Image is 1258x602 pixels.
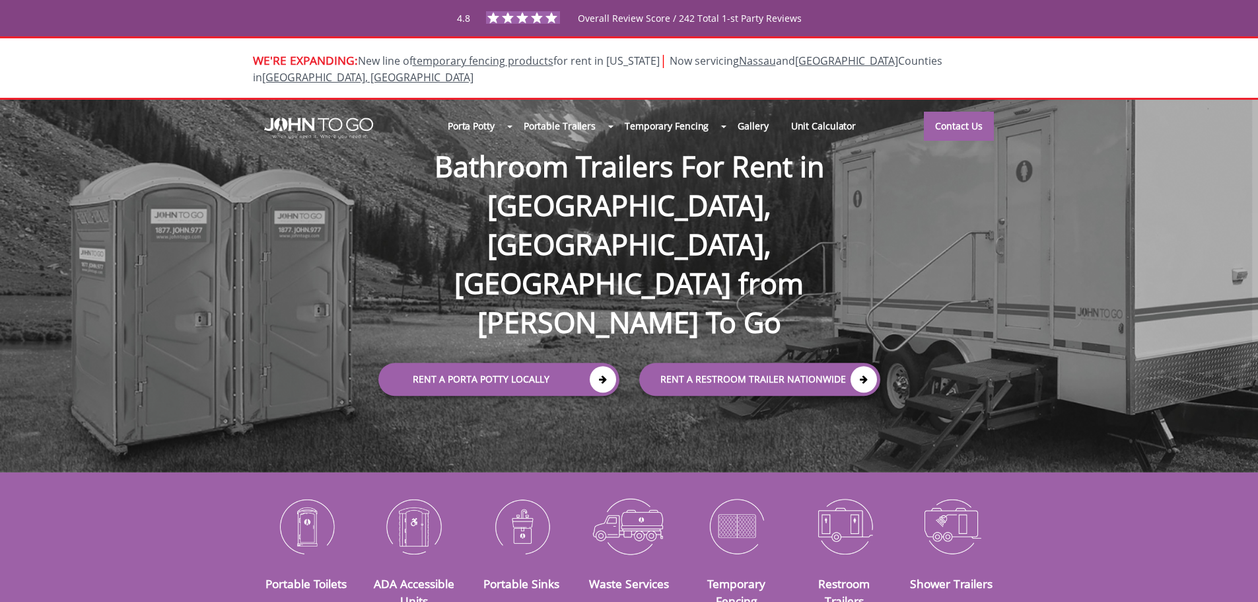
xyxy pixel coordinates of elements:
[253,54,942,85] span: New line of for rent in [US_STATE]
[589,576,669,591] a: Waste Services
[264,118,373,139] img: JOHN to go
[253,52,358,68] span: WE'RE EXPANDING:
[578,12,802,51] span: Overall Review Score / 242 Total 1-st Party Reviews
[512,112,607,140] a: Portable Trailers
[639,363,880,396] a: rent a RESTROOM TRAILER Nationwide
[726,112,779,140] a: Gallery
[924,112,994,141] a: Contact Us
[693,492,781,560] img: Temporary-Fencing-cion_N.png
[265,576,347,591] a: Portable Toilets
[795,54,898,68] a: [GEOGRAPHIC_DATA]
[378,363,619,396] a: Rent a Porta Potty Locally
[253,54,942,85] span: Now servicing and Counties in
[908,492,996,560] img: Shower-Trailers-icon_N.png
[413,54,553,68] a: temporary fencing products
[483,576,559,591] a: Portable Sinks
[660,51,667,69] span: |
[613,112,720,140] a: Temporary Fencing
[370,492,458,560] img: ADA-Accessible-Units-icon_N.png
[263,492,351,560] img: Portable-Toilets-icon_N.png
[780,112,868,140] a: Unit Calculator
[437,112,506,140] a: Porta Potty
[262,70,473,85] a: [GEOGRAPHIC_DATA], [GEOGRAPHIC_DATA]
[457,12,470,24] span: 4.8
[910,576,993,591] a: Shower Trailers
[739,54,776,68] a: Nassau
[477,492,565,560] img: Portable-Sinks-icon_N.png
[800,492,888,560] img: Restroom-Trailers-icon_N.png
[585,492,673,560] img: Waste-Services-icon_N.png
[365,104,893,342] h1: Bathroom Trailers For Rent in [GEOGRAPHIC_DATA], [GEOGRAPHIC_DATA], [GEOGRAPHIC_DATA] from [PERSO...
